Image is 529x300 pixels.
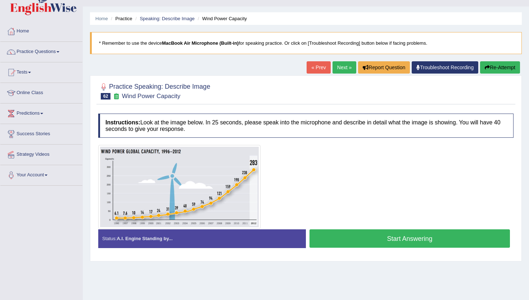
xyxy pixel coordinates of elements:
[112,93,120,100] small: Exam occurring question
[307,61,330,74] a: « Prev
[0,103,82,122] a: Predictions
[0,42,82,60] a: Practice Questions
[0,83,82,101] a: Online Class
[0,62,82,80] a: Tests
[0,21,82,39] a: Home
[117,236,172,241] strong: A.I. Engine Standing by...
[109,15,132,22] li: Practice
[98,114,514,138] h4: Look at the image below. In 25 seconds, please speak into the microphone and describe in detail w...
[101,93,110,100] span: 62
[95,16,108,21] a: Home
[358,61,410,74] button: Report Question
[0,145,82,163] a: Strategy Videos
[309,229,510,248] button: Start Answering
[90,32,522,54] blockquote: * Remember to use the device for speaking practice. Or click on [Troubleshoot Recording] button b...
[140,16,194,21] a: Speaking: Describe Image
[0,165,82,183] a: Your Account
[98,81,210,100] h2: Practice Speaking: Describe Image
[122,93,181,100] small: Wind Power Capacity
[480,61,520,74] button: Re-Attempt
[105,119,140,125] b: Instructions:
[98,229,306,248] div: Status:
[0,124,82,142] a: Success Stories
[162,40,239,46] b: MacBook Air Microphone (Built-in)
[412,61,478,74] a: Troubleshoot Recording
[196,15,247,22] li: Wind Power Capacity
[333,61,356,74] a: Next »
